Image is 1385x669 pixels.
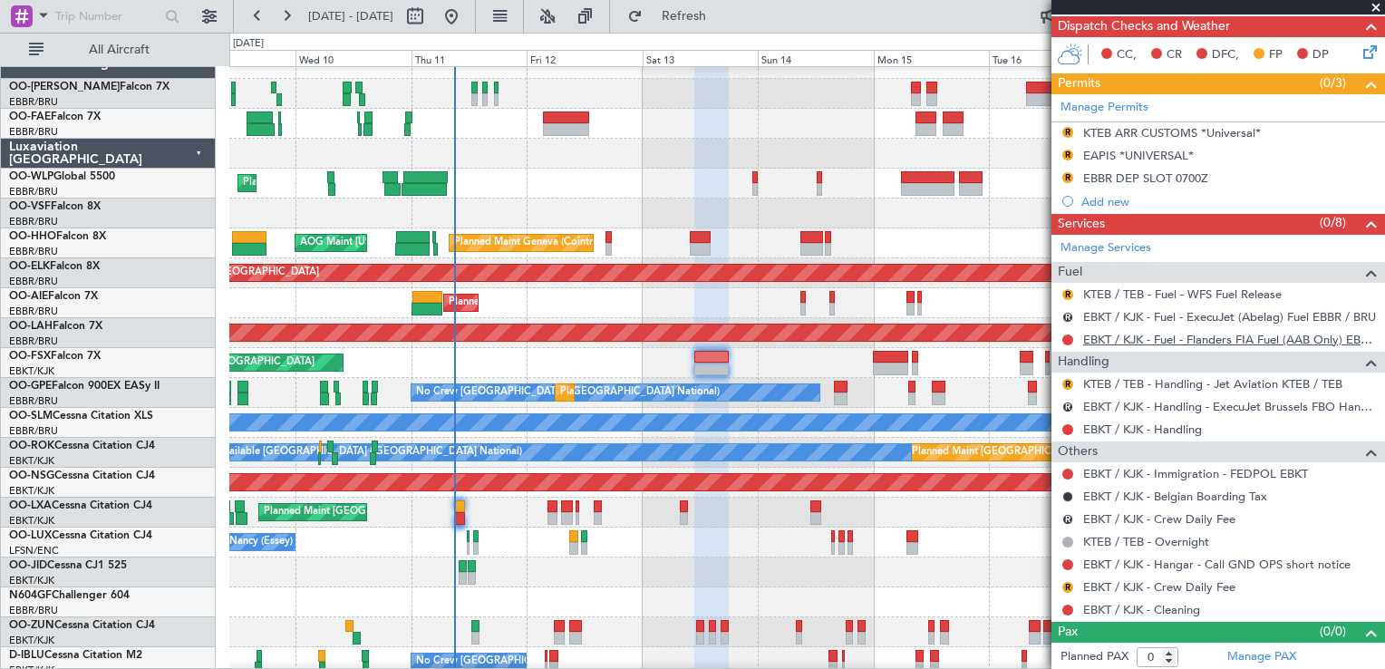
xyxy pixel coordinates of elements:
div: A/C Unavailable [GEOGRAPHIC_DATA] ([GEOGRAPHIC_DATA] National) [185,439,522,466]
button: Refresh [619,2,728,31]
span: OO-HHO [9,231,56,242]
a: EBKT / KJK - Handling [1083,422,1202,437]
span: Pax [1058,622,1078,643]
div: EBBR DEP SLOT 0700Z [1083,170,1208,186]
a: EBKT / KJK - Belgian Boarding Tax [1083,489,1267,504]
span: OO-ROK [9,441,54,451]
span: OO-AIE [9,291,48,302]
a: OO-LAHFalcon 7X [9,321,102,332]
a: OO-ZUNCessna Citation CJ4 [9,620,155,631]
div: Add new [1081,194,1376,209]
span: OO-[PERSON_NAME] [9,82,120,92]
a: EBKT / KJK - Fuel - Flanders FIA Fuel (AAB Only) EBKT / KJK [1083,332,1376,347]
a: EBKT / KJK - Immigration - FEDPOL EBKT [1083,466,1308,481]
a: EBBR/BRU [9,275,58,288]
span: OO-WLP [9,171,53,182]
a: EBBR/BRU [9,215,58,228]
a: EBKT / KJK - Cleaning [1083,602,1200,617]
div: Planned Maint [GEOGRAPHIC_DATA] ([GEOGRAPHIC_DATA] National) [264,499,592,526]
a: KTEB / TEB - Overnight [1083,534,1209,549]
a: EBKT / KJK - Fuel - ExecuJet (Abelag) Fuel EBBR / BRU [1083,309,1376,325]
span: Permits [1058,73,1100,94]
a: KTEB / TEB - Fuel - WFS Fuel Release [1083,286,1282,302]
a: N604GFChallenger 604 [9,590,130,601]
button: R [1062,379,1073,390]
span: Handling [1058,352,1109,373]
a: OO-LXACessna Citation CJ4 [9,500,152,511]
a: OO-VSFFalcon 8X [9,201,101,212]
a: EBKT / KJK - Handling - ExecuJet Brussels FBO Handling Abelag [1083,399,1376,414]
span: Refresh [646,10,722,23]
div: Planned Maint Liege [243,170,337,197]
span: DP [1312,46,1329,64]
input: Trip Number [55,3,160,30]
a: OO-WLPGlobal 5500 [9,171,115,182]
div: Sat 13 [643,50,758,66]
div: Planned Maint Geneva (Cointrin) [454,229,604,257]
span: OO-LUX [9,530,52,541]
a: LFSN/ENC [9,544,59,557]
div: Planned Maint [GEOGRAPHIC_DATA] ([GEOGRAPHIC_DATA]) [449,289,734,316]
div: Thu 11 [412,50,527,66]
div: Planned Maint [GEOGRAPHIC_DATA] ([GEOGRAPHIC_DATA]) [912,439,1197,466]
a: OO-HHOFalcon 8X [9,231,106,242]
a: OO-SLMCessna Citation XLS [9,411,153,422]
div: No Crew [GEOGRAPHIC_DATA] ([GEOGRAPHIC_DATA] National) [416,379,720,406]
a: Manage Services [1061,239,1151,257]
span: (0/8) [1320,213,1346,232]
a: OO-LUXCessna Citation CJ4 [9,530,152,541]
a: OO-[PERSON_NAME]Falcon 7X [9,82,169,92]
div: Tue 16 [989,50,1104,66]
a: OO-FAEFalcon 7X [9,111,101,122]
span: CC, [1117,46,1137,64]
button: R [1062,402,1073,412]
a: EBKT/KJK [9,514,54,528]
label: Planned PAX [1061,648,1128,666]
span: OO-NSG [9,470,54,481]
span: [DATE] - [DATE] [308,8,393,24]
span: Fuel [1058,262,1082,283]
div: Tue 9 [180,50,295,66]
span: All Aircraft [47,44,191,56]
a: EBKT/KJK [9,454,54,468]
span: Services [1058,214,1105,235]
div: KTEB ARR CUSTOMS *Universal* [1083,125,1261,141]
a: EBBR/BRU [9,394,58,408]
a: EBKT / KJK - Crew Daily Fee [1083,511,1235,527]
div: Fri 12 [527,50,642,66]
span: OO-FSX [9,351,51,362]
a: OO-ELKFalcon 8X [9,261,100,272]
a: EBKT/KJK [9,574,54,587]
span: FP [1269,46,1283,64]
div: Wed 10 [295,50,411,66]
a: EBBR/BRU [9,245,58,258]
a: EBKT / KJK - Hangar - Call GND OPS short notice [1083,557,1351,572]
a: Manage Permits [1061,99,1148,117]
a: EBKT/KJK [9,634,54,647]
a: EBBR/BRU [9,305,58,318]
a: OO-NSGCessna Citation CJ4 [9,470,155,481]
button: R [1062,127,1073,138]
a: EBBR/BRU [9,95,58,109]
span: OO-JID [9,560,47,571]
span: Dispatch Checks and Weather [1058,16,1230,37]
a: EBBR/BRU [9,125,58,139]
button: All Aircraft [20,35,197,64]
span: OO-LAH [9,321,53,332]
button: R [1062,150,1073,160]
span: D-IBLU [9,650,44,661]
span: CR [1167,46,1182,64]
a: Manage PAX [1227,648,1296,666]
div: AOG Maint [US_STATE] ([GEOGRAPHIC_DATA]) [300,229,519,257]
div: Planned Maint [GEOGRAPHIC_DATA] ([GEOGRAPHIC_DATA] National) [560,379,888,406]
a: OO-FSXFalcon 7X [9,351,101,362]
a: EBKT/KJK [9,364,54,378]
button: R [1062,172,1073,183]
span: OO-GPE [9,381,52,392]
span: OO-ELK [9,261,50,272]
a: EBKT/KJK [9,484,54,498]
div: EAPIS *UNIVERSAL* [1083,148,1194,163]
a: OO-AIEFalcon 7X [9,291,98,302]
button: R [1062,289,1073,300]
a: EBKT / KJK - Crew Daily Fee [1083,579,1235,595]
